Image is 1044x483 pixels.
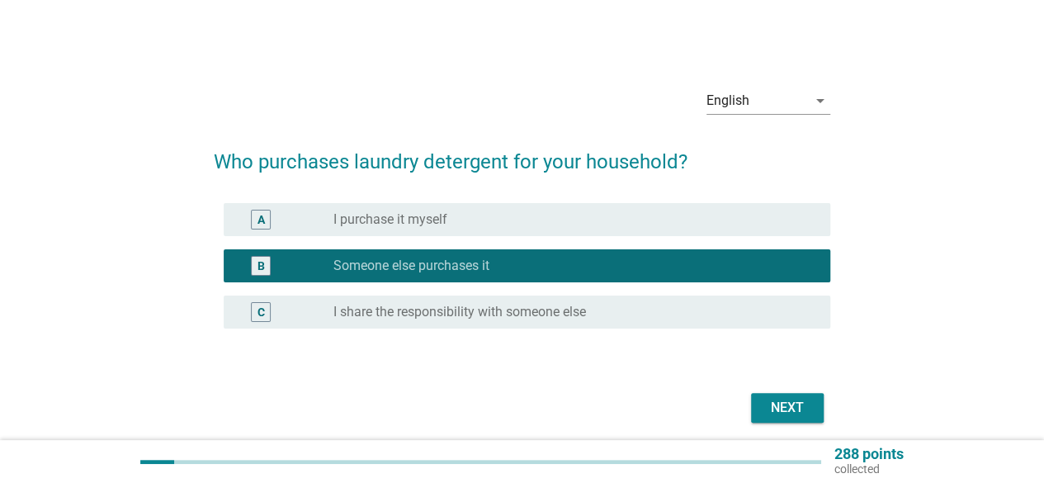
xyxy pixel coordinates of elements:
[751,393,824,423] button: Next
[333,211,447,228] label: I purchase it myself
[333,304,586,320] label: I share the responsibility with someone else
[257,304,265,321] div: C
[257,258,265,275] div: B
[333,258,489,274] label: Someone else purchases it
[834,447,904,462] p: 288 points
[257,211,265,229] div: A
[706,93,749,108] div: English
[214,130,830,177] h2: Who purchases laundry detergent for your household?
[834,462,904,476] p: collected
[764,398,810,418] div: Next
[810,91,830,111] i: arrow_drop_down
